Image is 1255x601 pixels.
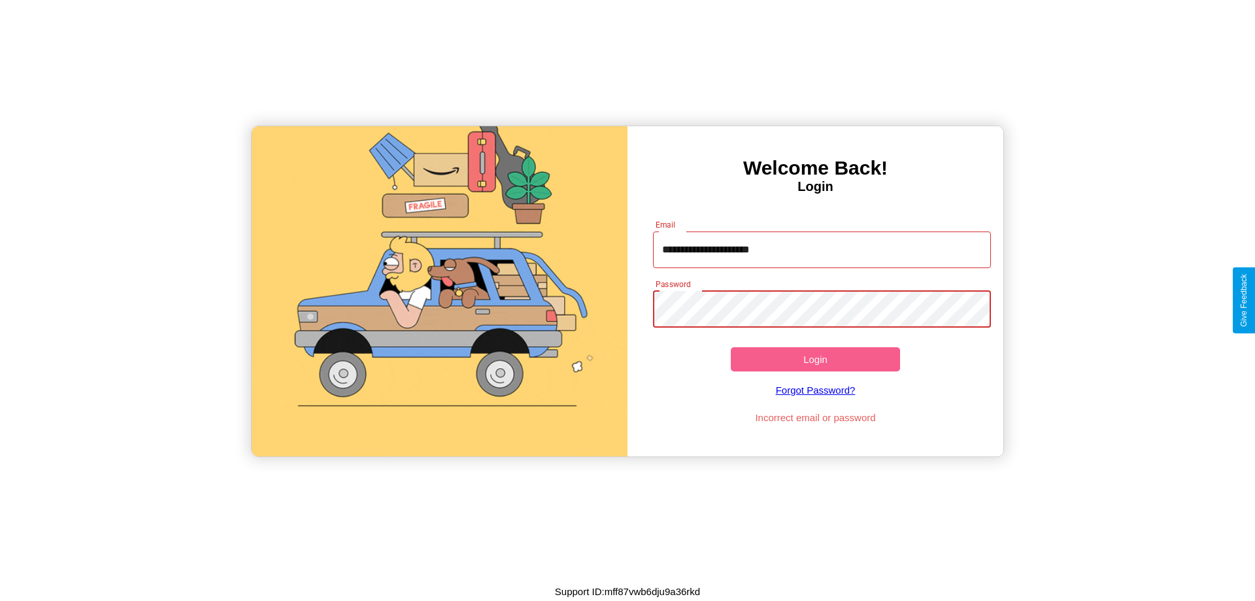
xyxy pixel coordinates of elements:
[627,157,1003,179] h3: Welcome Back!
[627,179,1003,194] h4: Login
[555,583,700,600] p: Support ID: mff87vwb6dju9a36rkd
[646,409,985,426] p: Incorrect email or password
[656,279,690,290] label: Password
[656,219,676,230] label: Email
[1239,274,1248,327] div: Give Feedback
[731,347,900,371] button: Login
[252,126,627,456] img: gif
[646,371,985,409] a: Forgot Password?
